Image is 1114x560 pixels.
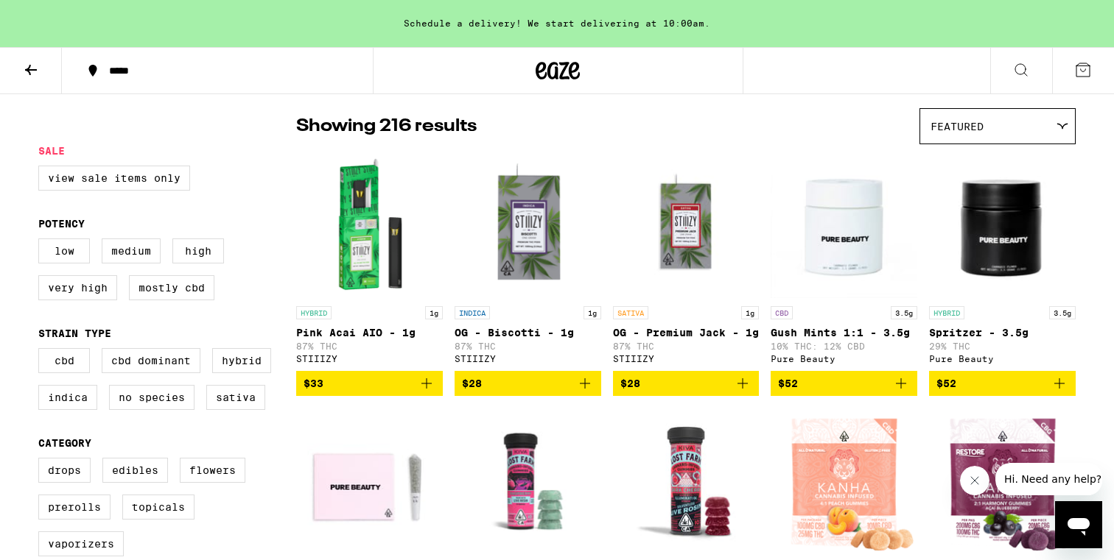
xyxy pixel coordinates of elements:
label: CBD [38,348,90,373]
p: 29% THC [929,341,1076,351]
p: HYBRID [296,306,332,319]
label: View Sale Items Only [38,166,190,191]
button: Add to bag [613,371,760,396]
label: Very High [38,275,117,300]
p: HYBRID [929,306,964,319]
label: Flowers [180,458,245,483]
span: $52 [778,378,798,389]
label: Drops [38,458,91,483]
img: Pure Beauty - Gush Mints 1:1 - 3.5g [771,152,917,299]
label: Indica [38,385,97,410]
img: STIIIZY - Pink Acai AIO - 1g [296,152,443,299]
p: 3.5g [1049,306,1076,319]
span: $28 [620,378,640,389]
label: Prerolls [38,495,111,520]
span: $52 [936,378,956,389]
img: Pure Beauty - Spritzer - 3.5g [929,152,1076,299]
label: Edibles [102,458,168,483]
div: STIIIZY [296,354,443,364]
span: $28 [462,378,482,389]
p: INDICA [455,306,490,319]
legend: Strain Type [38,327,111,339]
p: OG - Biscotti - 1g [455,327,601,339]
img: STIIIZY - OG - Biscotti - 1g [455,152,601,299]
label: Low [38,238,90,263]
button: Add to bag [455,371,601,396]
iframe: Button to launch messaging window [1055,501,1102,548]
button: Add to bag [929,371,1076,396]
img: Lost Farm - Dark Cherry Illuminati OG Live Rosin Gummies [613,408,760,555]
p: 10% THC: 12% CBD [771,341,917,351]
div: STIIIZY [613,354,760,364]
iframe: Close message [960,466,989,495]
label: Hybrid [212,348,271,373]
img: STIIIZY - OG - Premium Jack - 1g [613,152,760,299]
button: Add to bag [771,371,917,396]
p: Spritzer - 3.5g [929,327,1076,339]
a: Open page for OG - Biscotti - 1g from STIIIZY [455,152,601,371]
span: $33 [304,378,323,389]
label: High [172,238,224,263]
p: 3.5g [891,306,917,319]
legend: Sale [38,145,65,157]
a: Open page for Spritzer - 3.5g from Pure Beauty [929,152,1076,371]
button: Add to bag [296,371,443,396]
a: Open page for OG - Premium Jack - 1g from STIIIZY [613,152,760,371]
div: Pure Beauty [929,354,1076,364]
label: Topicals [122,495,195,520]
a: Open page for Gush Mints 1:1 - 3.5g from Pure Beauty [771,152,917,371]
div: Pure Beauty [771,354,917,364]
legend: Category [38,437,91,449]
p: 1g [584,306,601,319]
img: Kanha - Peach 4:1 CBD Gummies [772,408,917,555]
label: No Species [109,385,195,410]
p: Pink Acai AIO - 1g [296,327,443,339]
label: CBD Dominant [102,348,200,373]
p: 1g [425,306,443,319]
img: Pure Beauty - Indica - Babies 10 Pack - 3.5g [296,408,443,555]
legend: Potency [38,218,85,230]
label: Mostly CBD [129,275,214,300]
label: Vaporizers [38,531,124,556]
p: 87% THC [455,341,601,351]
p: SATIVA [613,306,648,319]
p: 87% THC [296,341,443,351]
img: Kanha - Harmony Acai Blueberry 2:1 CBG Gummies [931,408,1075,555]
label: Sativa [206,385,265,410]
span: Featured [931,121,984,132]
p: Gush Mints 1:1 - 3.5g [771,327,917,339]
label: Medium [102,238,161,263]
p: Showing 216 results [296,114,477,139]
p: 87% THC [613,341,760,351]
a: Open page for Pink Acai AIO - 1g from STIIIZY [296,152,443,371]
p: CBD [771,306,793,319]
p: 1g [741,306,759,319]
div: STIIIZY [455,354,601,364]
iframe: Message from company [995,463,1102,495]
img: Lost Farm - Raspberry x Wedding Cake Live Resin Gummies [455,408,601,555]
p: OG - Premium Jack - 1g [613,327,760,339]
